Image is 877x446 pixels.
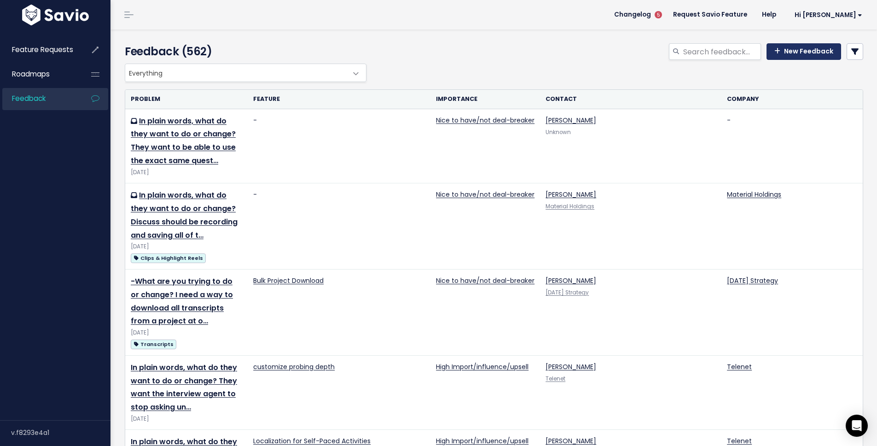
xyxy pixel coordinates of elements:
span: Everything [125,64,366,82]
a: [DATE] Strategy [546,289,589,296]
a: [PERSON_NAME] [546,276,596,285]
div: [DATE] [131,242,242,252]
a: New Feedback [767,43,841,60]
div: [DATE] [131,168,242,177]
a: Clips & Highlight Reels [131,252,206,264]
a: Help [755,8,784,22]
span: Clips & Highlight Reels [131,253,206,263]
div: v.f8293e4a1 [11,421,110,445]
a: [PERSON_NAME] [546,362,596,371]
span: 5 [655,11,662,18]
th: Importance [430,90,540,109]
th: Feature [248,90,430,109]
a: [DATE] Strategy [727,276,778,285]
a: customize probing depth [253,362,335,371]
img: logo-white.9d6f32f41409.svg [20,5,91,25]
a: Telenet [727,436,752,446]
a: Localization for Self-Paced Activities [253,436,371,446]
span: Everything [125,64,348,82]
span: Changelog [614,12,651,18]
a: Bulk Project Download [253,276,324,285]
a: Hi [PERSON_NAME] [784,8,870,22]
a: Feedback [2,88,76,109]
a: High Import/influence/upsell [436,362,529,371]
a: [PERSON_NAME] [546,190,596,199]
h4: Feedback (562) [125,43,362,60]
a: Telenet [727,362,752,371]
a: -What are you trying to do or change? I need a way to download all transcripts from a project at o… [131,276,233,326]
a: Material Holdings [546,203,594,210]
a: In plain words, what do they want to do or change? They want the interview agent to stop asking un… [131,362,237,412]
span: Hi [PERSON_NAME] [795,12,862,18]
a: Feature Requests [2,39,76,60]
span: Transcripts [131,340,176,349]
span: Feedback [12,94,46,103]
a: Request Savio Feature [666,8,755,22]
a: In plain words, what do they want to do or change? Discuss should be recording and saving all of t… [131,190,238,240]
th: Contact [540,90,721,109]
a: Nice to have/not deal-breaker [436,190,534,199]
a: Transcripts [131,338,176,350]
div: [DATE] [131,328,242,338]
span: Feature Requests [12,45,73,54]
td: - [248,183,430,270]
input: Search feedback... [682,43,761,60]
a: High Import/influence/upsell [436,436,529,446]
a: [PERSON_NAME] [546,116,596,125]
span: Unknown [546,129,571,136]
div: Open Intercom Messenger [846,415,868,437]
div: [DATE] [131,414,242,424]
a: Nice to have/not deal-breaker [436,116,534,125]
td: - [248,109,430,183]
a: Nice to have/not deal-breaker [436,276,534,285]
a: Material Holdings [727,190,781,199]
a: Telenet [546,375,565,382]
th: Problem [125,90,248,109]
a: In plain words, what do they want to do or change? They want to be able to use the exact same quest… [131,116,236,166]
a: Roadmaps [2,64,76,85]
span: Roadmaps [12,69,50,79]
a: [PERSON_NAME] [546,436,596,446]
